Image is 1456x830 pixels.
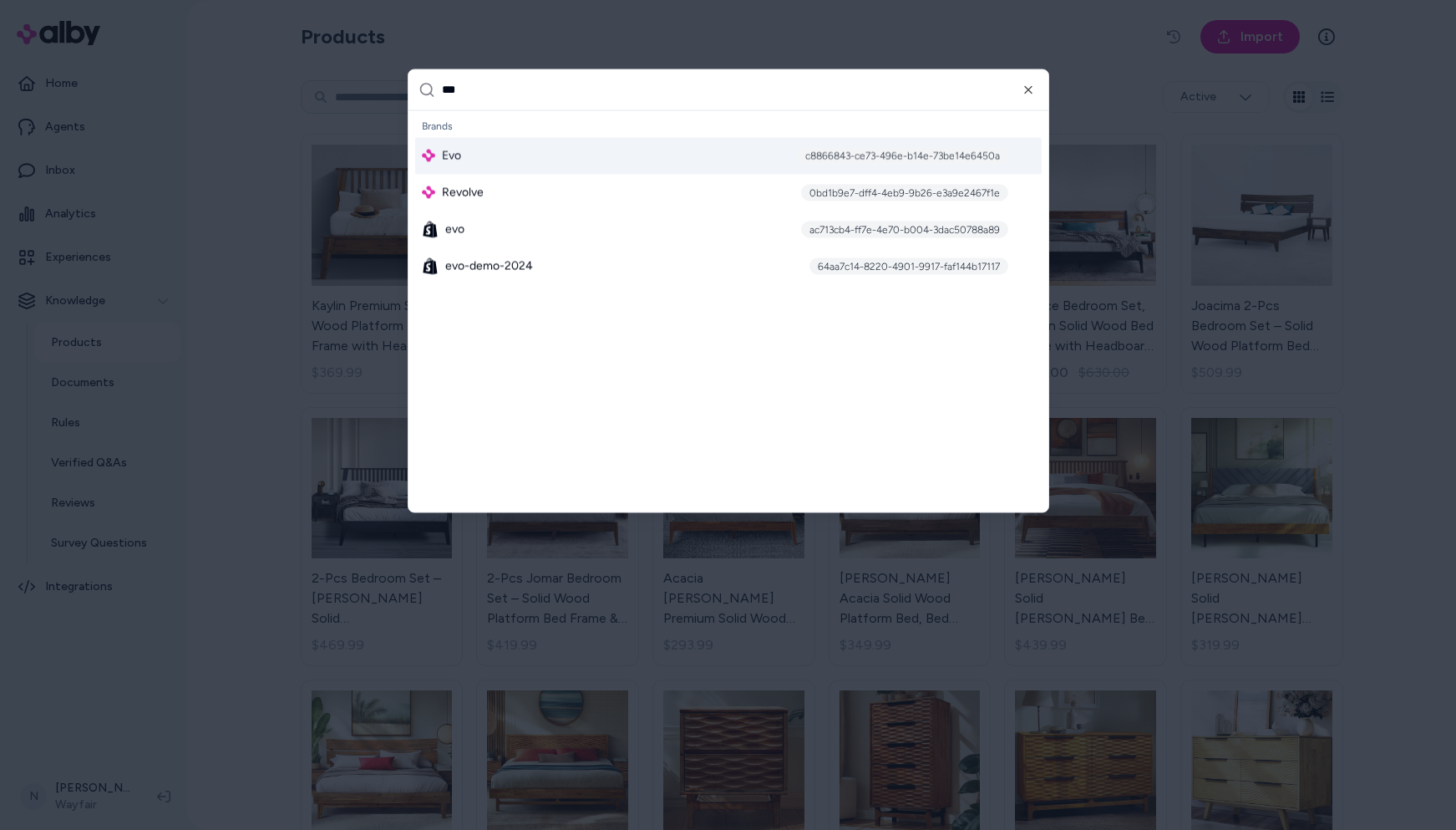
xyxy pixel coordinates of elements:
[801,221,1008,237] div: ac713cb4-ff7e-4e70-b004-3dac50788a89
[415,114,1042,137] div: Brands
[422,149,435,162] img: alby Logo
[797,147,1008,164] div: c8866843-ce73-496e-b14e-73be14e6450a
[422,186,435,199] img: alby Logo
[445,221,464,237] span: evo
[801,184,1008,201] div: 0bd1b9e7-dff4-4eb9-9b26-e3a9e2467f1e
[809,257,1008,274] div: 64aa7c14-8220-4901-9917-faf144b17117
[442,184,484,201] span: Revolve
[442,147,461,164] span: Evo
[445,257,533,274] span: evo-demo-2024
